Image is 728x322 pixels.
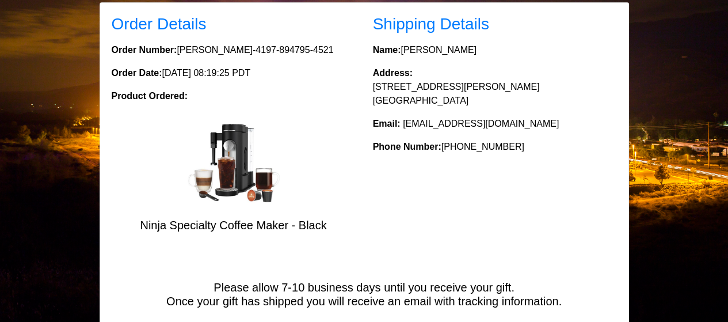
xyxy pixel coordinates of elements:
[373,43,617,57] p: [PERSON_NAME]
[112,91,188,101] strong: Product Ordered:
[112,45,177,55] strong: Order Number:
[373,68,413,78] strong: Address:
[373,140,617,154] p: [PHONE_NUMBER]
[373,14,617,34] h3: Shipping Details
[373,119,401,128] strong: Email:
[373,142,441,151] strong: Phone Number:
[373,45,401,55] strong: Name:
[100,294,628,308] h5: Once your gift has shipped you will receive an email with tracking information.
[112,218,356,232] h5: Ninja Specialty Coffee Maker - Black
[188,124,280,202] img: Ninja Specialty Coffee Maker - Black
[100,281,628,294] h5: Please allow 7-10 business days until you receive your gift.
[112,68,162,78] strong: Order Date:
[112,66,356,80] p: [DATE] 08:19:25 PDT
[112,14,356,34] h3: Order Details
[112,43,356,57] p: [PERSON_NAME]-4197-894795-4521
[373,66,617,108] p: [STREET_ADDRESS][PERSON_NAME] [GEOGRAPHIC_DATA]
[373,117,617,131] p: [EMAIL_ADDRESS][DOMAIN_NAME]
